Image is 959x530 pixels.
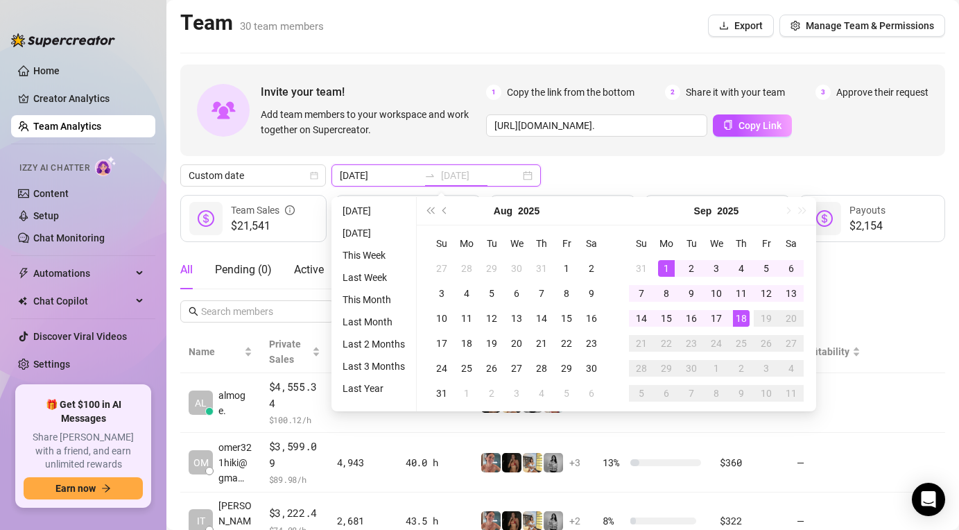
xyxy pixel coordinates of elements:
td: 2025-08-15 [554,306,579,331]
span: 8 % [603,513,625,529]
h2: Team [180,10,324,36]
th: Th [729,231,754,256]
td: 2025-09-12 [754,281,779,306]
div: 12 [483,310,500,327]
div: 16 [583,310,600,327]
a: Content [33,188,69,199]
li: This Month [337,291,411,308]
td: 2025-09-22 [654,331,679,356]
th: We [504,231,529,256]
td: 2025-08-18 [454,331,479,356]
div: 29 [658,360,675,377]
span: omer321hiki@gma… [218,440,252,486]
td: 2025-09-09 [679,281,704,306]
div: All [180,262,193,278]
td: — [788,433,869,493]
div: 23 [583,335,600,352]
div: 6 [658,385,675,402]
div: 4 [733,260,750,277]
td: 2025-08-07 [529,281,554,306]
div: 8 [658,285,675,302]
span: OM [193,455,209,470]
button: Choose a year [518,197,539,225]
div: 40.0 h [406,455,464,470]
td: 2025-10-06 [654,381,679,406]
span: Invite your team! [261,83,486,101]
td: 2025-08-12 [479,306,504,331]
span: Copy the link from the bottom [507,85,634,100]
td: 2025-10-10 [754,381,779,406]
div: 25 [458,360,475,377]
div: 8 [558,285,575,302]
a: Creator Analytics [33,87,144,110]
td: 2025-07-31 [529,256,554,281]
span: Izzy AI Chatter [19,162,89,175]
button: Previous month (PageUp) [438,197,453,225]
input: Search members [201,304,315,319]
span: + 2 [569,513,580,529]
button: Choose a month [494,197,512,225]
span: arrow-right [101,484,111,493]
td: 2025-09-30 [679,356,704,381]
td: 2025-10-03 [754,356,779,381]
div: 16 [683,310,700,327]
td: 2025-10-08 [704,381,729,406]
div: 17 [708,310,725,327]
span: $ 100.12 /h [269,413,320,427]
td: 2025-08-17 [429,331,454,356]
td: 2025-08-19 [479,331,504,356]
div: 28 [633,360,650,377]
div: 7 [683,385,700,402]
div: 25 [733,335,750,352]
td: 2025-09-26 [754,331,779,356]
td: 2025-09-28 [629,356,654,381]
span: $21,541 [231,218,295,234]
span: Profitability [797,346,849,357]
span: AL [195,395,207,411]
th: Tu [479,231,504,256]
div: 20 [783,310,800,327]
th: Fr [754,231,779,256]
li: [DATE] [337,225,411,241]
td: 2025-09-03 [704,256,729,281]
td: 2025-08-20 [504,331,529,356]
img: YL [481,453,501,472]
span: 2 [665,85,680,100]
div: 11 [733,285,750,302]
div: 24 [433,360,450,377]
td: 2025-09-07 [629,281,654,306]
div: 2 [683,260,700,277]
th: Mo [454,231,479,256]
th: Name [180,331,261,373]
span: Payouts [849,205,885,216]
td: 2025-10-02 [729,356,754,381]
a: Chat Monitoring [33,232,105,243]
span: $3,222.4 [269,505,320,522]
td: 2025-09-06 [579,381,604,406]
td: 2025-08-31 [629,256,654,281]
div: Pending ( 0 ) [215,262,272,278]
span: 30 team members [240,20,324,33]
div: Est. Hours Worked [540,195,624,225]
span: $4,555.34 [269,379,320,411]
div: 22 [558,335,575,352]
span: Copy Link [738,120,781,131]
div: 4 [783,360,800,377]
span: dollar-circle [816,210,833,227]
div: 31 [633,260,650,277]
span: 1 [486,85,501,100]
span: Automations [33,262,132,284]
td: 2025-08-06 [504,281,529,306]
img: D [502,453,521,472]
div: 7 [633,285,650,302]
span: almog e. [218,388,252,418]
div: 21 [533,335,550,352]
th: Sa [779,231,804,256]
div: 5 [633,385,650,402]
td: 2025-08-13 [504,306,529,331]
span: Share [PERSON_NAME] with a friend, and earn unlimited rewards [24,431,143,472]
a: Team Analytics [33,121,101,132]
span: Chat Copilot [33,290,132,312]
span: Private Sales [269,339,301,365]
div: 9 [733,385,750,402]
